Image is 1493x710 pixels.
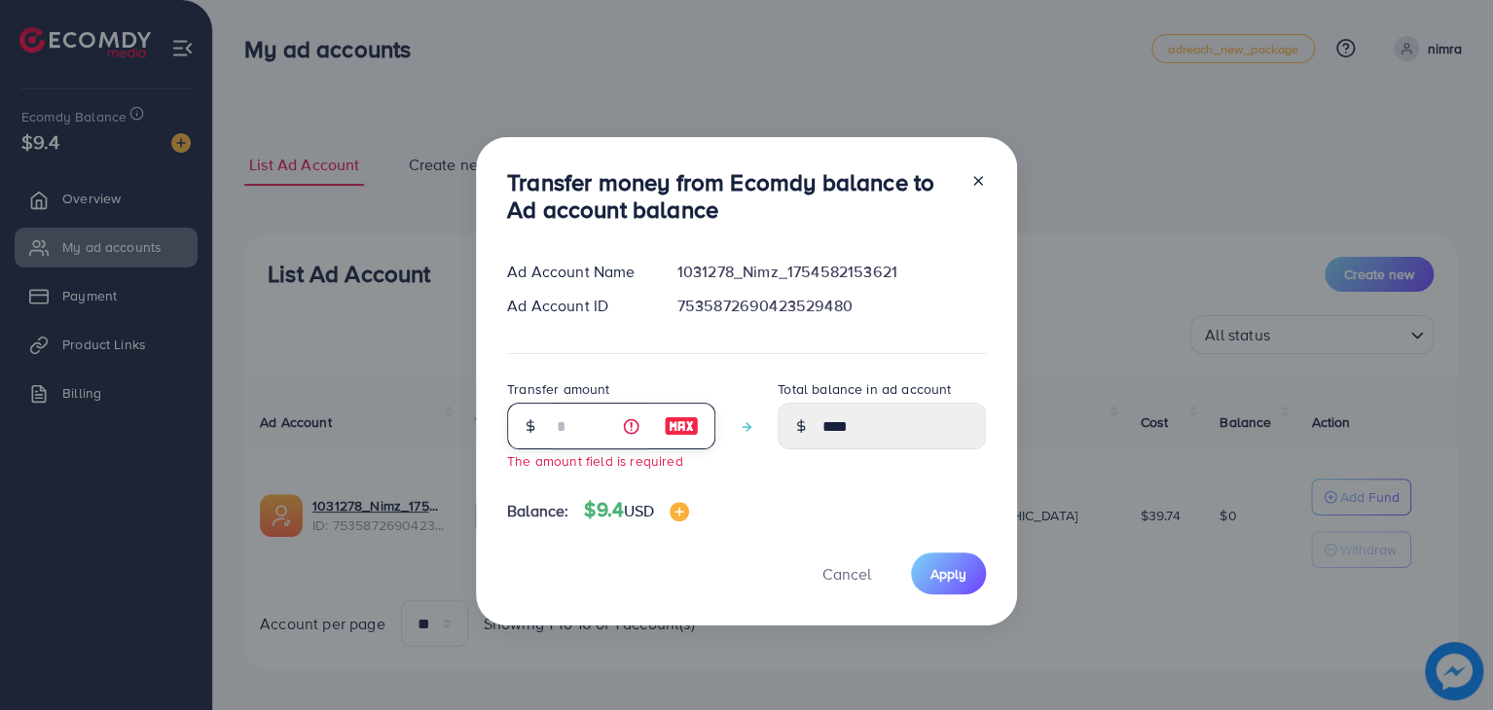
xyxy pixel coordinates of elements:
label: Transfer amount [507,379,609,399]
img: image [670,502,689,521]
button: Cancel [798,552,895,594]
span: USD [624,500,654,521]
span: Balance: [507,500,568,522]
button: Apply [911,552,986,594]
span: Cancel [822,563,871,585]
label: Total balance in ad account [778,379,951,399]
h4: $9.4 [584,498,689,522]
div: 1031278_Nimz_1754582153621 [662,261,1001,283]
h3: Transfer money from Ecomdy balance to Ad account balance [507,168,955,225]
div: Ad Account ID [492,295,662,317]
div: Ad Account Name [492,261,662,283]
div: 7535872690423529480 [662,295,1001,317]
img: image [664,414,699,438]
small: The amount field is required [507,451,682,470]
span: Apply [930,564,966,584]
